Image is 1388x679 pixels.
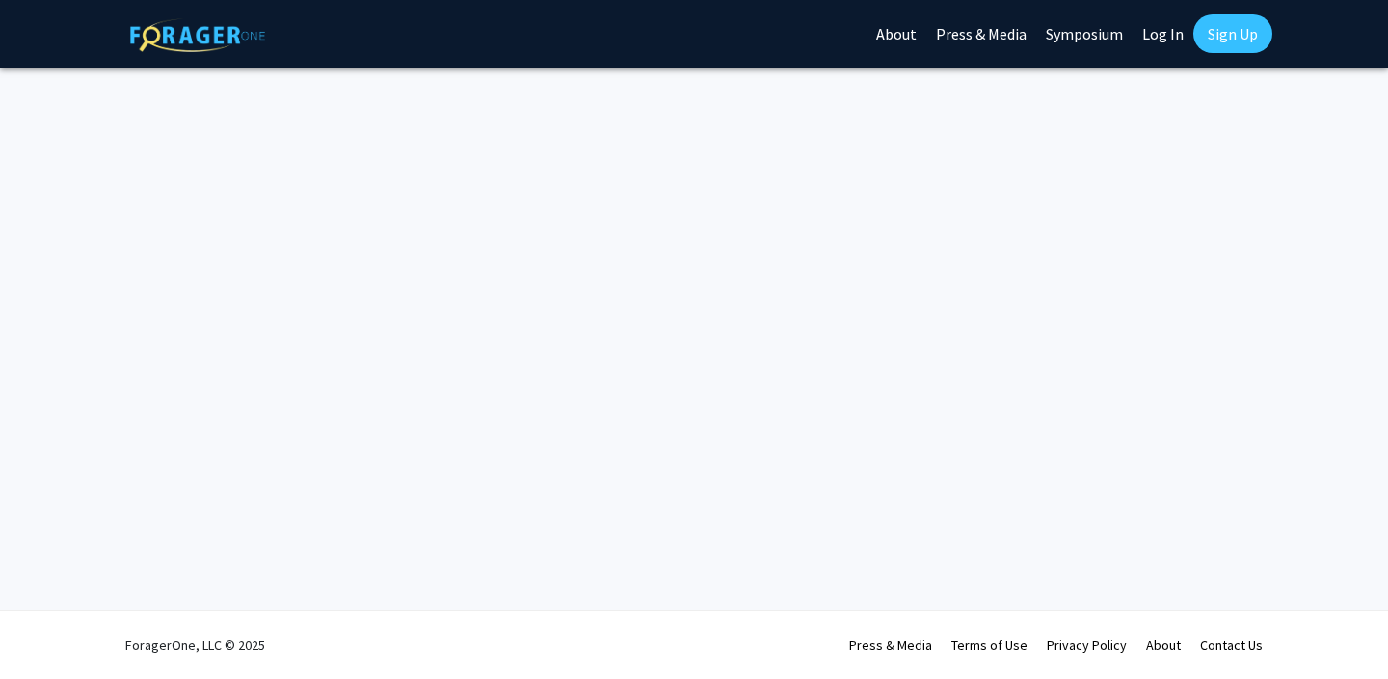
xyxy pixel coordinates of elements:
div: ForagerOne, LLC © 2025 [125,611,265,679]
a: Sign Up [1193,14,1272,53]
a: Privacy Policy [1047,637,1127,654]
a: Terms of Use [951,637,1028,654]
a: Press & Media [849,637,932,654]
a: Contact Us [1200,637,1263,654]
img: ForagerOne Logo [130,18,265,52]
a: About [1146,637,1181,654]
